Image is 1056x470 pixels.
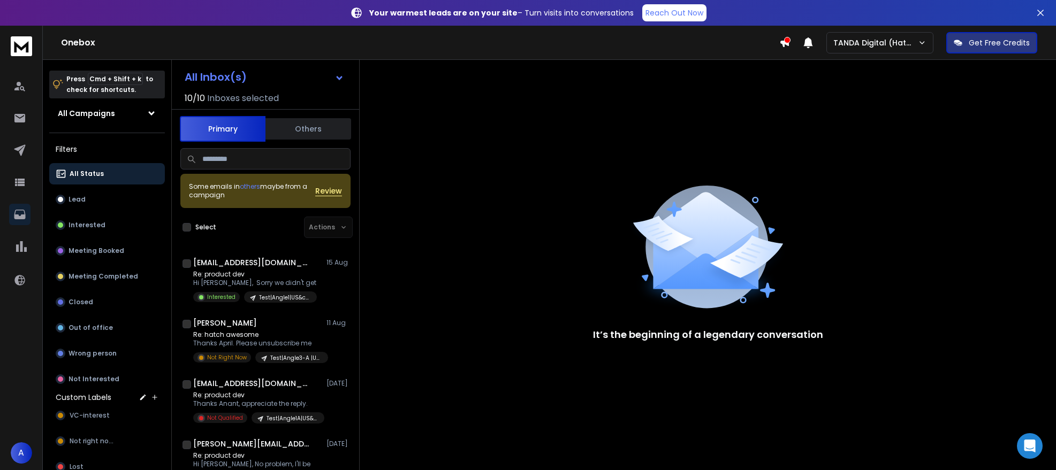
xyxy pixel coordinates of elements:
[315,186,342,196] button: Review
[207,414,243,422] p: Not Qualified
[49,317,165,338] button: Out of office
[70,169,104,178] p: All Status
[49,214,165,236] button: Interested
[193,460,322,468] p: Hi [PERSON_NAME], No problem, I'll be
[259,294,310,302] p: Test|Angle1|US&canada|hardware|CEO,CTO,Head of Design, Head of Product, CMO|2-200|070125
[49,291,165,313] button: Closed
[326,258,351,267] p: 15 Aug
[11,36,32,56] img: logo
[11,442,32,464] button: A
[326,440,351,448] p: [DATE]
[326,319,351,327] p: 11 Aug
[88,73,143,85] span: Cmd + Shift + k
[270,354,322,362] p: Test|Angle3-A |US&canada|hardware|CEO,CTO,Head of Design,Head of Product|2-200|070125
[69,323,113,332] p: Out of office
[189,182,315,199] div: Some emails in maybe from a campaign
[185,72,247,82] h1: All Inbox(s)
[267,414,318,422] p: Test|Angle1A|US&canada|hardware|CEO,CTO,Head of Design, Head of Product, CMO|2-200|070125
[49,103,165,124] button: All Campaigns
[969,37,1030,48] p: Get Free Credits
[193,438,311,449] h1: [PERSON_NAME][EMAIL_ADDRESS][DOMAIN_NAME]
[193,318,257,328] h1: [PERSON_NAME]
[49,189,165,210] button: Lead
[265,117,351,141] button: Others
[180,116,265,142] button: Primary
[240,182,260,191] span: others
[645,7,703,18] p: Reach Out Now
[49,266,165,287] button: Meeting Completed
[49,142,165,157] h3: Filters
[193,270,317,279] p: Re: product dev
[193,279,317,287] p: Hi [PERSON_NAME], Sorry we didn't get
[49,343,165,364] button: Wrong person
[207,92,279,105] h3: Inboxes selected
[56,392,111,403] h3: Custom Labels
[70,437,114,445] span: Not right now
[49,368,165,390] button: Not Interested
[207,293,235,301] p: Interested
[326,379,351,388] p: [DATE]
[176,66,353,88] button: All Inbox(s)
[946,32,1037,53] button: Get Free Credits
[49,163,165,184] button: All Status
[69,272,138,281] p: Meeting Completed
[49,405,165,426] button: VC-interest
[193,399,322,408] p: Thanks Anant, appreciate the reply.
[369,7,518,18] strong: Your warmest leads are on your site
[58,108,115,119] h1: All Campaigns
[642,4,706,21] a: Reach Out Now
[193,339,322,348] p: Thanks April. Please unsubscribe me
[69,349,117,358] p: Wrong person
[833,37,918,48] p: TANDA Digital (Hatch Duo)
[61,36,779,49] h1: Onebox
[207,353,247,361] p: Not Right Now
[193,391,322,399] p: Re: product dev
[69,246,124,255] p: Meeting Booked
[593,327,823,342] p: It’s the beginning of a legendary conversation
[193,378,311,389] h1: [EMAIL_ADDRESS][DOMAIN_NAME]
[66,74,153,95] p: Press to check for shortcuts.
[69,221,105,229] p: Interested
[369,7,634,18] p: – Turn visits into conversations
[185,92,205,105] span: 10 / 10
[49,430,165,452] button: Not right now
[195,223,216,232] label: Select
[193,451,322,460] p: Re: product dev
[69,375,119,383] p: Not Interested
[70,411,110,420] span: VC-interest
[1017,433,1043,459] div: Open Intercom Messenger
[69,195,86,204] p: Lead
[193,257,311,268] h1: [EMAIL_ADDRESS][DOMAIN_NAME]
[49,240,165,261] button: Meeting Booked
[193,330,322,339] p: Re: hatch awesome
[69,298,93,306] p: Closed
